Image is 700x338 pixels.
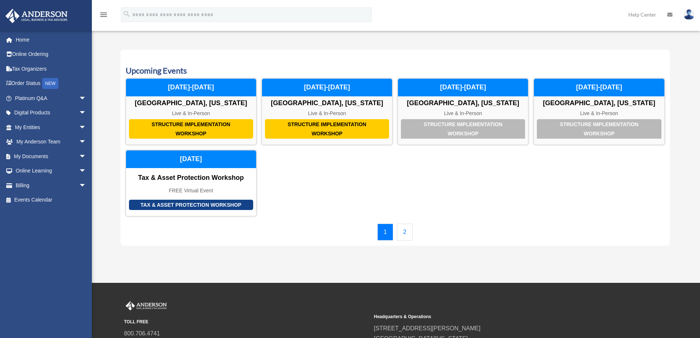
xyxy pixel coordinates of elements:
i: search [123,10,131,18]
div: Structure Implementation Workshop [401,119,525,139]
small: TOLL FREE [124,318,369,326]
a: 1 [377,224,393,241]
span: arrow_drop_down [79,135,94,150]
a: My Documentsarrow_drop_down [5,149,97,164]
div: Live & In-Person [126,110,256,117]
a: Tax Organizers [5,61,97,76]
div: Structure Implementation Workshop [537,119,661,139]
img: Anderson Advisors Platinum Portal [3,9,70,23]
div: [GEOGRAPHIC_DATA], [US_STATE] [126,99,256,107]
a: Events Calendar [5,193,94,207]
a: Structure Implementation Workshop [GEOGRAPHIC_DATA], [US_STATE] Live & In-Person [DATE]-[DATE] [126,78,256,145]
a: Structure Implementation Workshop [GEOGRAPHIC_DATA], [US_STATE] Live & In-Person [DATE]-[DATE] [398,78,528,145]
div: Structure Implementation Workshop [129,119,253,139]
a: My Entitiesarrow_drop_down [5,120,97,135]
small: Headquarters & Operations [374,313,619,321]
div: NEW [42,78,58,89]
span: arrow_drop_down [79,120,94,135]
div: [DATE]-[DATE] [398,79,528,96]
img: Anderson Advisors Platinum Portal [124,301,168,311]
div: Structure Implementation Workshop [265,119,389,139]
span: arrow_drop_down [79,164,94,179]
i: menu [99,10,108,19]
div: Tax & Asset Protection Workshop [126,174,256,182]
a: Tax & Asset Protection Workshop Tax & Asset Protection Workshop FREE Virtual Event [DATE] [126,150,256,216]
span: arrow_drop_down [79,106,94,121]
a: Digital Productsarrow_drop_down [5,106,97,120]
div: [DATE]-[DATE] [126,79,256,96]
img: User Pic [683,9,694,20]
a: My Anderson Teamarrow_drop_down [5,135,97,149]
div: [DATE] [126,150,256,168]
div: Live & In-Person [398,110,528,117]
span: arrow_drop_down [79,178,94,193]
a: Structure Implementation Workshop [GEOGRAPHIC_DATA], [US_STATE] Live & In-Person [DATE]-[DATE] [262,78,392,145]
a: menu [99,13,108,19]
span: arrow_drop_down [79,91,94,106]
div: [GEOGRAPHIC_DATA], [US_STATE] [534,99,664,107]
span: arrow_drop_down [79,149,94,164]
a: Online Ordering [5,47,97,62]
a: 800.706.4741 [124,330,160,337]
div: FREE Virtual Event [126,188,256,194]
a: Order StatusNEW [5,76,97,91]
div: Tax & Asset Protection Workshop [129,200,253,210]
div: [DATE]-[DATE] [262,79,392,96]
div: Live & In-Person [262,110,392,117]
h3: Upcoming Events [126,65,665,77]
div: [GEOGRAPHIC_DATA], [US_STATE] [398,99,528,107]
a: Home [5,32,97,47]
a: Structure Implementation Workshop [GEOGRAPHIC_DATA], [US_STATE] Live & In-Person [DATE]-[DATE] [534,78,664,145]
a: Billingarrow_drop_down [5,178,97,193]
a: [STREET_ADDRESS][PERSON_NAME] [374,325,481,331]
a: 2 [397,224,413,241]
div: [GEOGRAPHIC_DATA], [US_STATE] [262,99,392,107]
div: Live & In-Person [534,110,664,117]
a: Online Learningarrow_drop_down [5,164,97,178]
a: Platinum Q&Aarrow_drop_down [5,91,97,106]
div: [DATE]-[DATE] [534,79,664,96]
